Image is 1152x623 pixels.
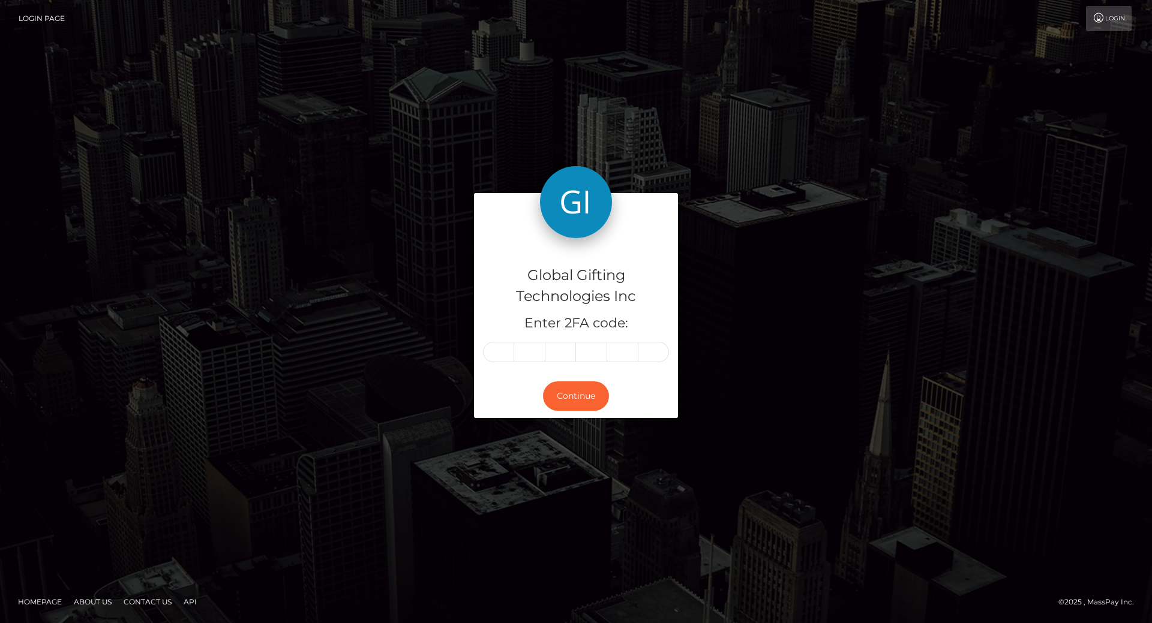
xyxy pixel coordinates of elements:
[543,381,609,411] button: Continue
[119,592,176,611] a: Contact Us
[1086,6,1132,31] a: Login
[483,265,669,307] h4: Global Gifting Technologies Inc
[483,314,669,333] h5: Enter 2FA code:
[1058,595,1143,609] div: © 2025 , MassPay Inc.
[540,166,612,238] img: Global Gifting Technologies Inc
[179,592,202,611] a: API
[19,6,65,31] a: Login Page
[69,592,116,611] a: About Us
[13,592,67,611] a: Homepage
